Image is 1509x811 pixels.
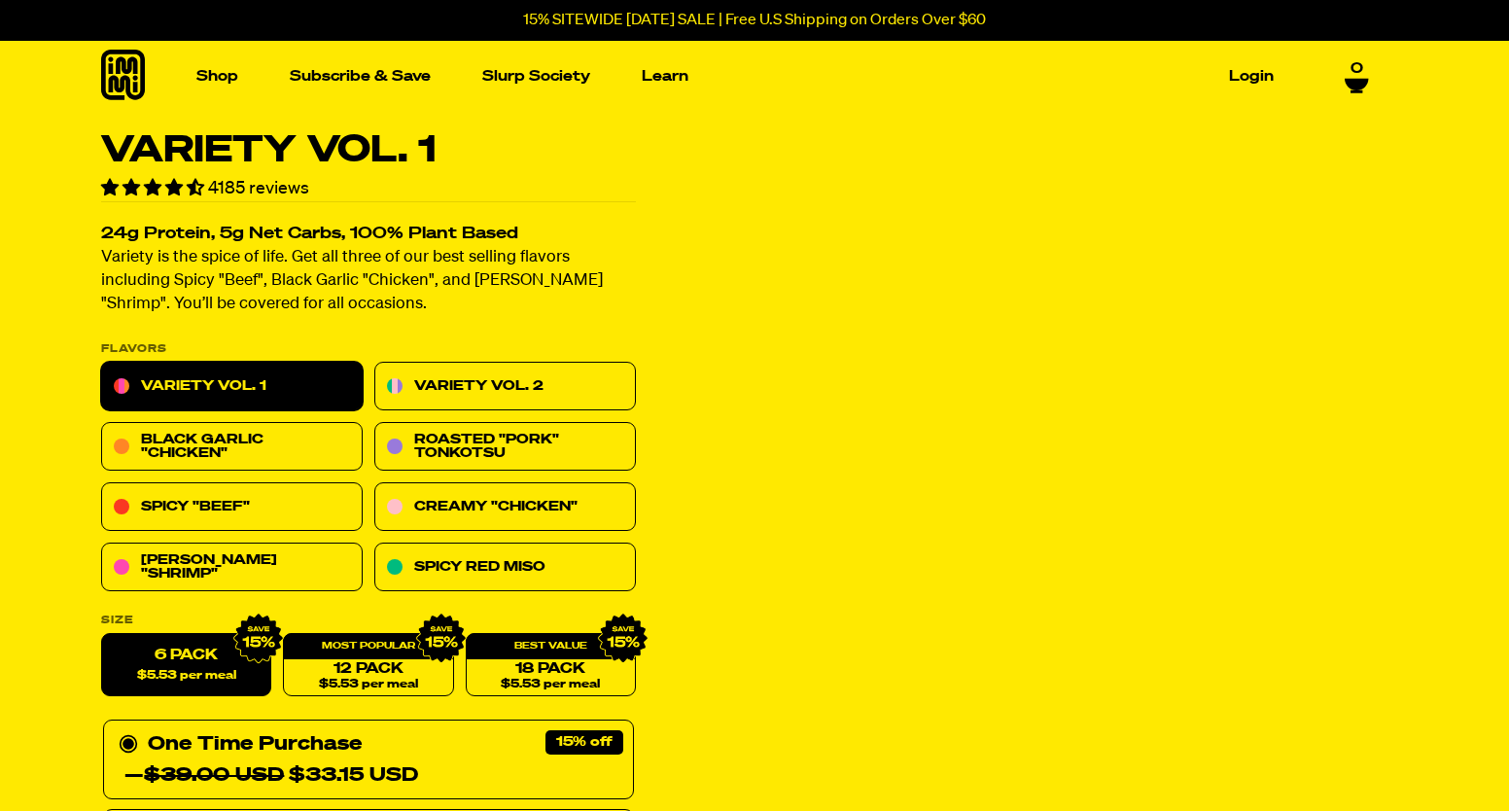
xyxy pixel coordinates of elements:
[283,634,453,697] a: 12 Pack$5.53 per meal
[374,483,636,532] a: Creamy "Chicken"
[101,483,363,532] a: Spicy "Beef"
[319,679,418,691] span: $5.53 per meal
[1221,61,1281,91] a: Login
[137,670,236,683] span: $5.53 per meal
[208,180,309,197] span: 4185 reviews
[124,760,418,792] div: — $33.15 USD
[101,344,636,355] p: Flavors
[189,61,246,91] a: Shop
[101,227,636,243] h2: 24g Protein, 5g Net Carbs, 100% Plant Based
[466,634,636,697] a: 18 Pack$5.53 per meal
[282,61,439,91] a: Subscribe & Save
[523,12,986,29] p: 15% SITEWIDE [DATE] SALE | Free U.S Shipping on Orders Over $60
[101,132,636,169] h1: Variety Vol. 1
[101,247,636,317] p: Variety is the spice of life. Get all three of our best selling flavors including Spicy "Beef", B...
[634,61,696,91] a: Learn
[101,616,636,626] label: Size
[1345,60,1369,93] a: 0
[474,61,598,91] a: Slurp Society
[415,614,466,664] img: IMG_9632.png
[233,614,284,664] img: IMG_9632.png
[1351,60,1363,78] span: 0
[119,729,618,792] div: One Time Purchase
[101,363,363,411] a: Variety Vol. 1
[374,363,636,411] a: Variety Vol. 2
[101,634,271,697] label: 6 Pack
[189,41,1281,112] nav: Main navigation
[374,544,636,592] a: Spicy Red Miso
[101,180,208,197] span: 4.55 stars
[101,544,363,592] a: [PERSON_NAME] "Shrimp"
[374,423,636,472] a: Roasted "Pork" Tonkotsu
[501,679,600,691] span: $5.53 per meal
[101,423,363,472] a: Black Garlic "Chicken"
[144,766,284,786] del: $39.00 USD
[598,614,649,664] img: IMG_9632.png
